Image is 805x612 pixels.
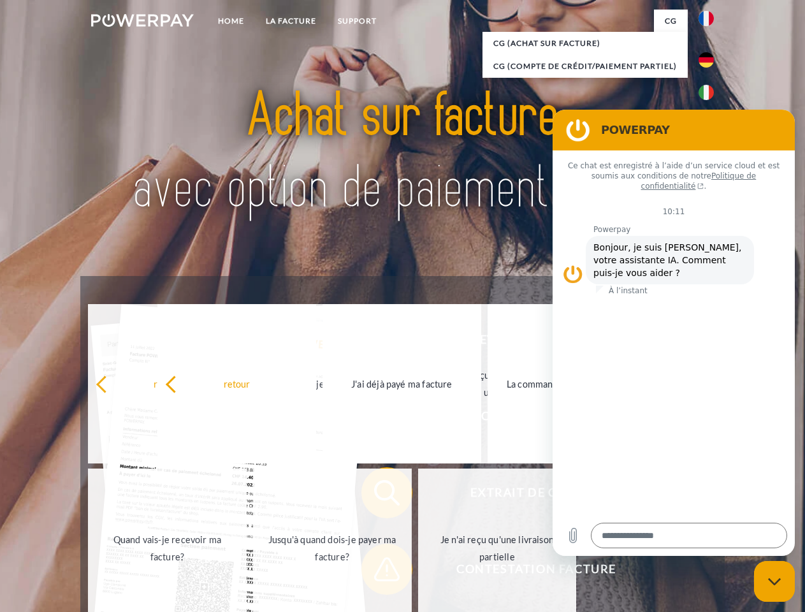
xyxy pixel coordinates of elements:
[654,10,688,33] a: CG
[330,375,474,392] div: J'ai déjà payé ma facture
[96,531,239,565] div: Quand vais-je recevoir ma facture?
[553,110,795,556] iframe: Fenêtre de messagerie
[699,11,714,26] img: fr
[255,10,327,33] a: LA FACTURE
[165,375,308,392] div: retour
[495,375,639,392] div: La commande a été renvoyée
[96,375,239,392] div: retour
[754,561,795,602] iframe: Bouton de lancement de la fenêtre de messagerie, conversation en cours
[482,55,688,78] a: CG (Compte de crédit/paiement partiel)
[122,61,683,244] img: title-powerpay_fr.svg
[327,10,388,33] a: Support
[261,531,404,565] div: Jusqu'à quand dois-je payer ma facture?
[699,85,714,100] img: it
[482,32,688,55] a: CG (achat sur facture)
[699,52,714,68] img: de
[91,14,194,27] img: logo-powerpay-white.svg
[426,531,569,565] div: Je n'ai reçu qu'une livraison partielle
[207,10,255,33] a: Home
